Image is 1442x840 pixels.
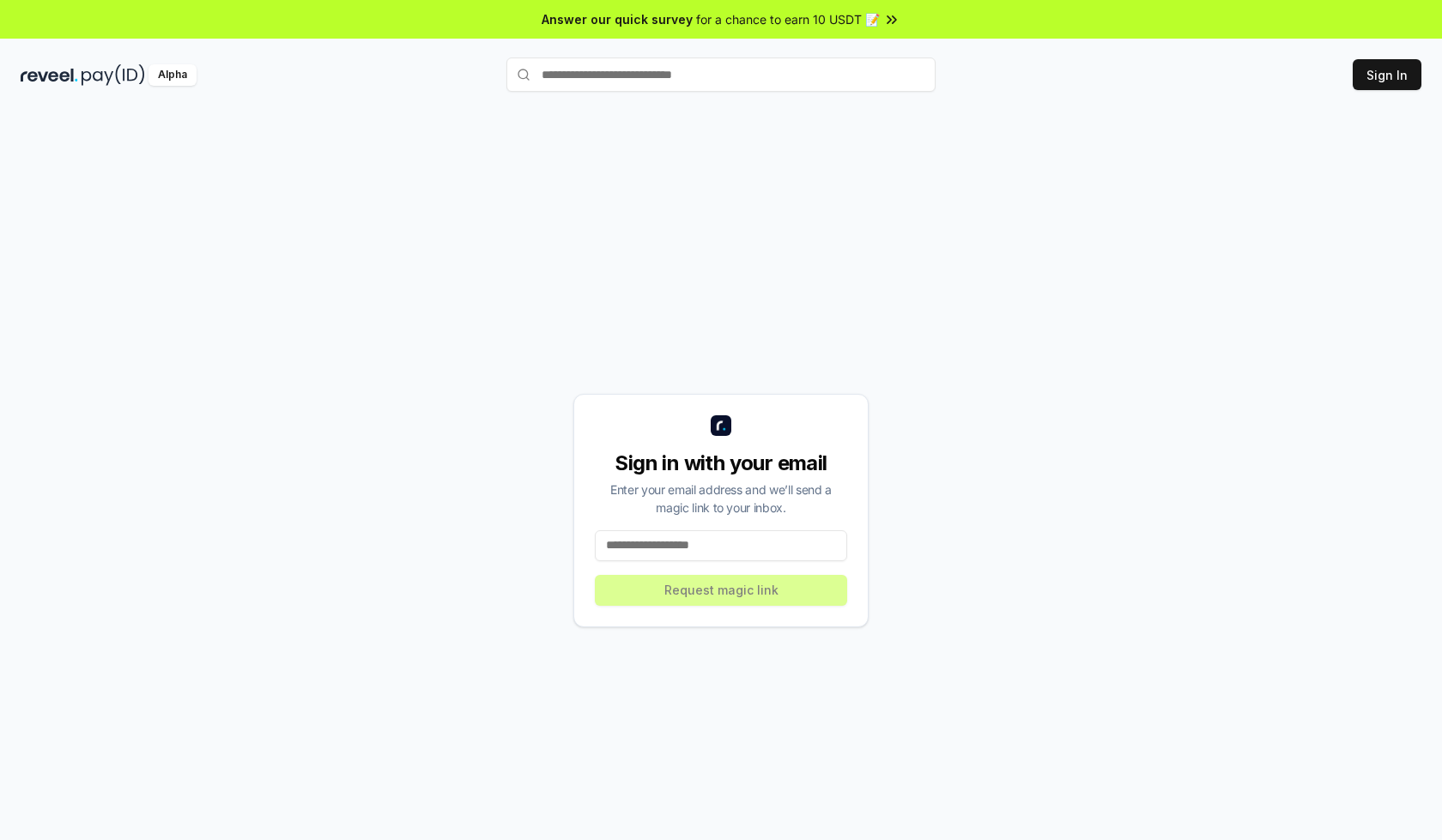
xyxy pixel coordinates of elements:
[148,64,197,86] div: Alpha
[21,64,78,86] img: reveel_dark
[1353,59,1421,90] button: Sign In
[595,480,847,517] div: Enter your email address and we’ll send a magic link to your inbox.
[82,64,145,86] img: pay_id
[711,415,731,436] img: logo_small
[542,10,693,28] span: Answer our quick survey
[696,10,880,28] span: for a chance to earn 10 USDT 📝
[595,450,847,477] div: Sign in with your email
